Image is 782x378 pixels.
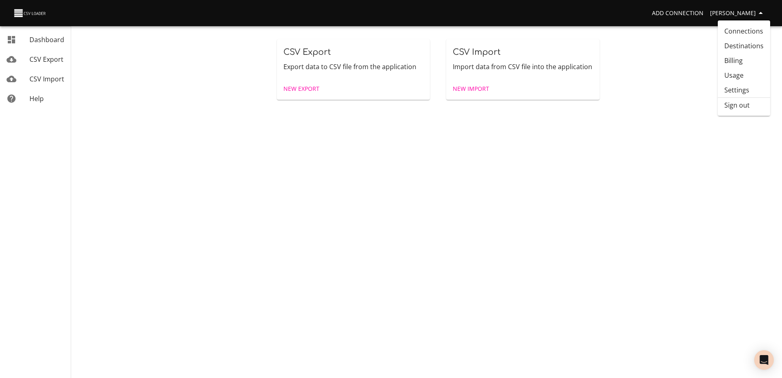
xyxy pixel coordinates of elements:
span: Add Connection [652,8,703,18]
span: [PERSON_NAME] [710,8,766,18]
span: New Import [453,84,489,94]
a: Destinations [718,38,770,53]
span: CSV Import [453,47,501,57]
a: Usage [718,68,770,83]
button: [PERSON_NAME] [707,6,769,21]
a: Add Connection [649,6,707,21]
span: New Export [283,84,319,94]
a: Connections [718,24,770,38]
span: CSV Export [283,47,331,57]
li: Sign out [718,98,770,112]
p: Import data from CSV file into the application [453,62,593,72]
a: Settings [718,83,770,97]
span: Dashboard [29,35,64,44]
span: CSV Import [29,74,64,83]
a: New Export [280,81,323,97]
div: Open Intercom Messenger [754,350,774,370]
img: CSV Loader [13,7,47,19]
p: Export data to CSV file from the application [283,62,424,72]
span: Help [29,94,44,103]
a: Billing [718,53,770,68]
a: New Import [449,81,492,97]
span: CSV Export [29,55,63,64]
